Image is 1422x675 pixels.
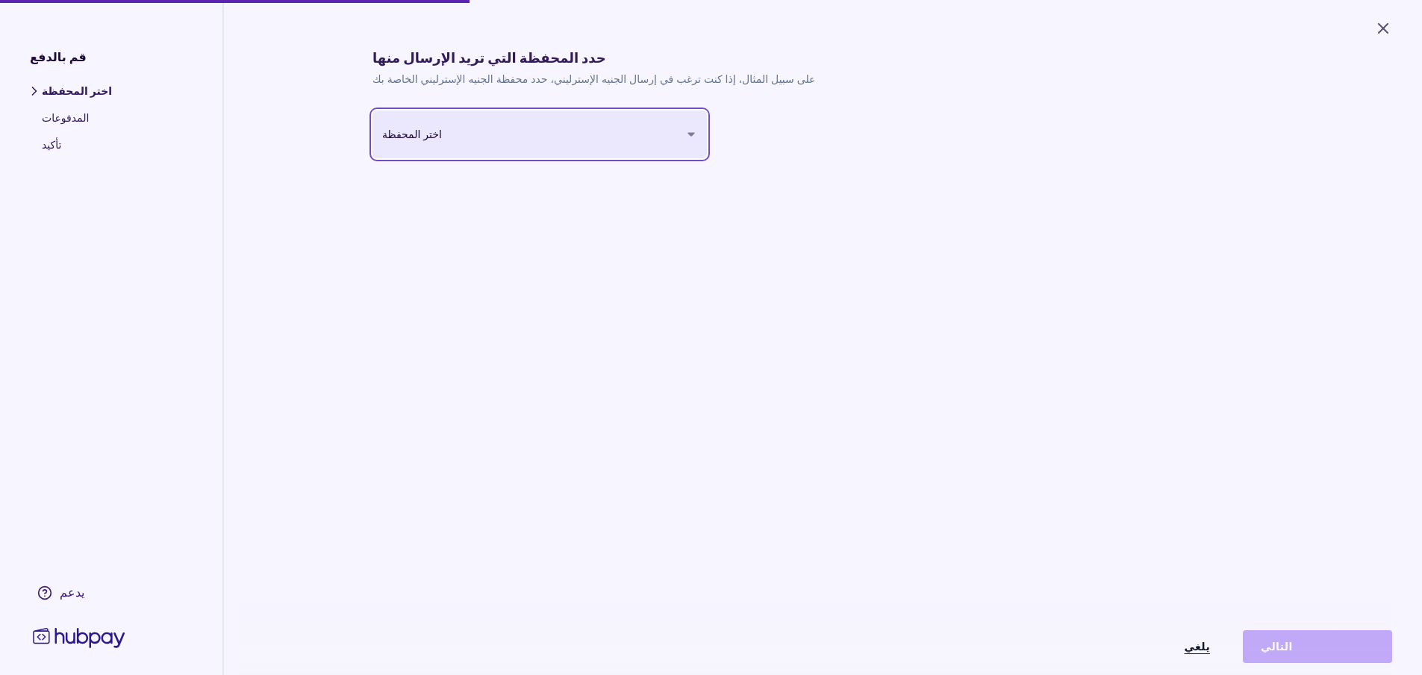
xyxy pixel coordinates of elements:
[42,84,112,98] font: اختر المحفظة
[42,111,89,125] font: المدفوعات
[60,586,84,599] font: يدعم
[1185,640,1210,653] font: يلغي
[1079,630,1228,663] button: يلغي
[42,138,61,152] font: تأكيد
[30,577,128,609] a: يدعم
[1356,12,1410,45] button: يغلق
[372,72,815,86] font: على سبيل المثال، إذا كنت ترغب في إرسال الجنيه الإسترليني، حدد محفظة الجنيه الإسترليني الخاصة بك
[372,49,606,66] font: حدد المحفظة التي تريد الإرسال منها
[30,49,87,64] font: قم بالدفع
